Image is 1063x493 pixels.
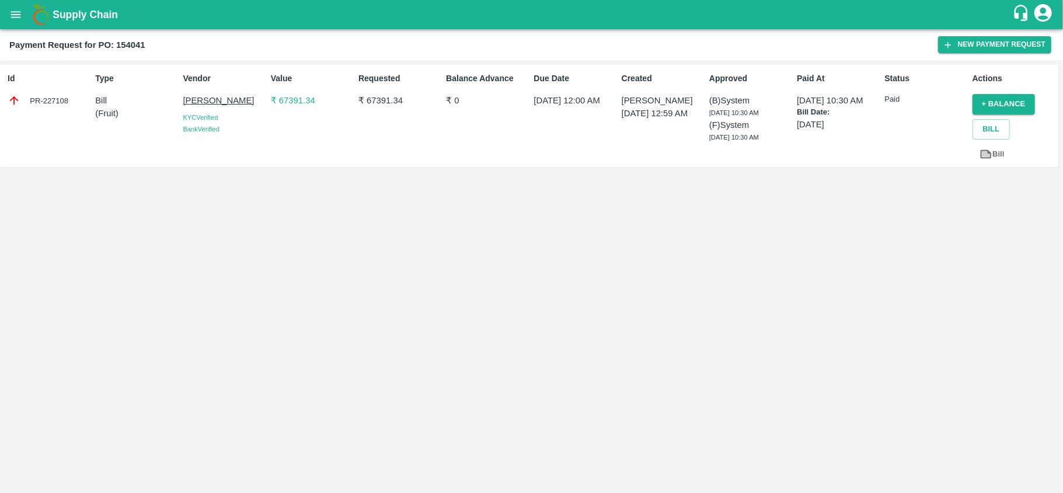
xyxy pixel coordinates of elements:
p: [DATE] 12:59 AM [622,107,705,120]
p: [PERSON_NAME] [183,94,266,107]
span: [DATE] 10:30 AM [709,134,759,141]
p: Due Date [534,72,617,85]
p: [DATE] [797,118,880,131]
p: Requested [358,72,441,85]
button: New Payment Request [938,36,1051,53]
p: (F) System [709,119,792,131]
p: Actions [973,72,1055,85]
p: Balance Advance [446,72,529,85]
p: Type [95,72,178,85]
p: Paid At [797,72,880,85]
img: logo [29,3,53,26]
p: ₹ 67391.34 [358,94,441,107]
p: ( Fruit ) [95,107,178,120]
a: Supply Chain [53,6,1012,23]
a: Bill [973,144,1012,165]
div: PR-227108 [8,94,90,107]
p: ₹ 0 [446,94,529,107]
p: Status [885,72,968,85]
p: [PERSON_NAME] [622,94,705,107]
div: customer-support [1012,4,1033,25]
p: [DATE] 10:30 AM [797,94,880,107]
p: Bill Date: [797,107,880,118]
span: [DATE] 10:30 AM [709,109,759,116]
p: [DATE] 12:00 AM [534,94,617,107]
button: Bill [973,119,1010,140]
p: Approved [709,72,792,85]
p: Paid [885,94,968,105]
p: Bill [95,94,178,107]
b: Supply Chain [53,9,118,20]
p: Vendor [183,72,266,85]
div: account of current user [1033,2,1054,27]
button: + balance [973,94,1035,114]
b: Payment Request for PO: 154041 [9,40,145,50]
span: Bank Verified [183,126,219,133]
p: Id [8,72,90,85]
p: Value [271,72,354,85]
p: ₹ 67391.34 [271,94,354,107]
span: KYC Verified [183,114,218,121]
button: open drawer [2,1,29,28]
p: Created [622,72,705,85]
p: (B) System [709,94,792,107]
